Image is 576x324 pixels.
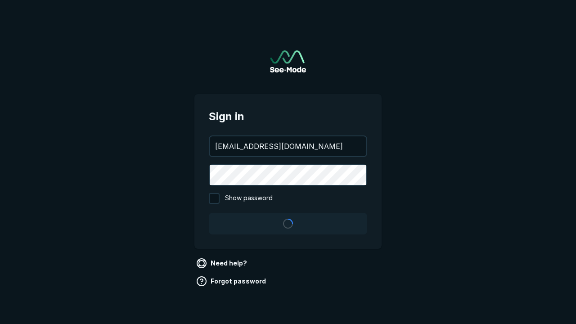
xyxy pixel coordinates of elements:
a: Forgot password [194,274,270,288]
img: See-Mode Logo [270,50,306,72]
a: Go to sign in [270,50,306,72]
span: Show password [225,193,273,204]
input: your@email.com [210,136,366,156]
span: Sign in [209,108,367,125]
a: Need help? [194,256,251,270]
